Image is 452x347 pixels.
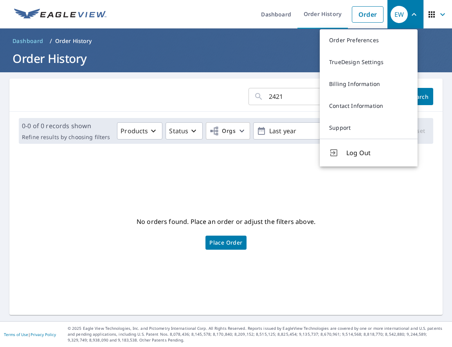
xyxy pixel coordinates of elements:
[22,134,110,141] p: Refine results by choosing filters
[137,215,315,228] p: No orders found. Place an order or adjust the filters above.
[320,139,418,166] button: Log Out
[9,35,443,47] nav: breadcrumb
[391,6,408,23] div: EW
[121,126,148,136] p: Products
[352,6,384,23] a: Order
[68,326,448,343] p: © 2025 Eagle View Technologies, Inc. and Pictometry International Corp. All Rights Reserved. Repo...
[9,35,47,47] a: Dashboard
[9,50,443,66] h1: Order History
[320,29,418,51] a: Order Preferences
[205,236,246,250] a: Place Order
[320,73,418,95] a: Billing Information
[22,121,110,131] p: 0-0 of 0 records shown
[320,95,418,117] a: Contact Information
[169,126,188,136] p: Status
[346,148,408,157] span: Log Out
[253,122,371,140] button: Last year
[411,93,427,100] span: Search
[405,88,433,105] button: Search
[4,332,28,337] a: Terms of Use
[320,117,418,139] a: Support
[209,241,242,245] span: Place Order
[209,126,236,136] span: Orgs
[50,36,52,46] li: /
[14,9,106,20] img: EV Logo
[13,37,43,45] span: Dashboard
[269,86,384,107] input: Address, Report #, Claim ID, etc.
[55,37,92,45] p: Order History
[4,332,56,337] p: |
[166,122,203,140] button: Status
[117,122,162,140] button: Products
[320,51,418,73] a: TrueDesign Settings
[266,124,358,138] p: Last year
[31,332,56,337] a: Privacy Policy
[206,122,250,140] button: Orgs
